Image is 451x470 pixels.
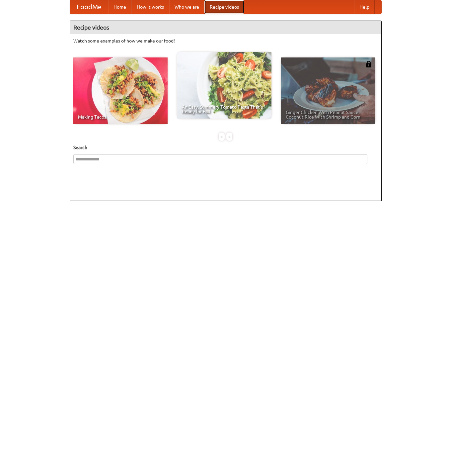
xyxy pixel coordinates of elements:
a: FoodMe [70,0,108,14]
a: Home [108,0,131,14]
div: « [219,133,225,141]
a: An Easy, Summery Tomato Pasta That's Ready for Fall [177,52,271,119]
a: Who we are [169,0,204,14]
a: Recipe videos [204,0,244,14]
p: Watch some examples of how we make our food! [73,38,378,44]
a: Making Tacos [73,57,168,124]
a: How it works [131,0,169,14]
h4: Recipe videos [70,21,381,34]
span: Making Tacos [78,115,163,119]
a: Help [354,0,375,14]
div: » [226,133,232,141]
img: 483408.png [365,61,372,67]
span: An Easy, Summery Tomato Pasta That's Ready for Fall [182,105,267,114]
h5: Search [73,144,378,151]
